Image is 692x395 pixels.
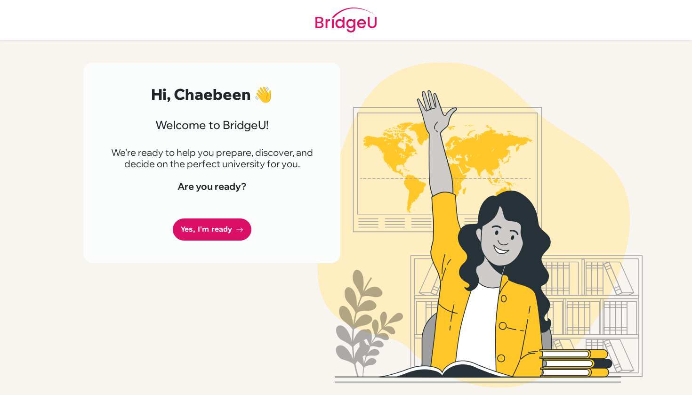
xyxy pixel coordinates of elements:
h2: Hi, Chaebeen 👋 [106,85,318,103]
a: Yes, I'm ready [173,218,251,241]
p: We're ready to help you prepare, discover, and decide on the perfect university for you. [106,147,318,169]
h3: Welcome to BridgeU! [106,118,318,132]
h4: Are you ready? [106,181,318,192]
